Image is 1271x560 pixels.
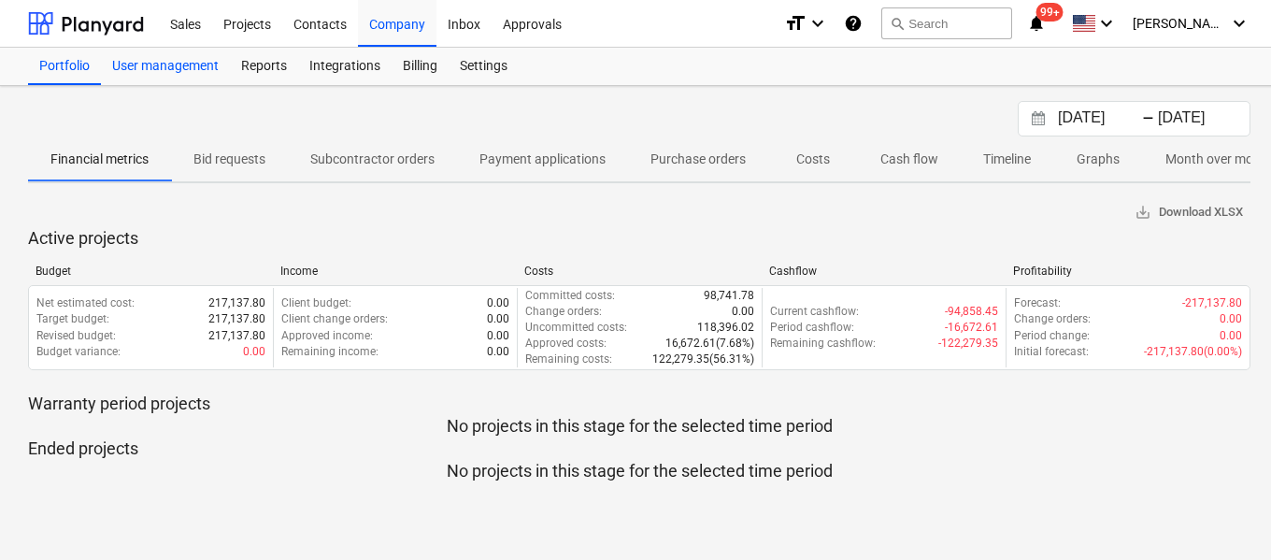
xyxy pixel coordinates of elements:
a: Integrations [298,48,392,85]
div: - [1142,113,1154,124]
p: Payment applications [479,150,606,169]
p: Uncommitted costs : [525,320,627,336]
input: End Date [1154,106,1250,132]
div: Income [280,265,510,278]
a: Portfolio [28,48,101,85]
p: -217,137.80 [1182,295,1242,311]
p: 118,396.02 [697,320,754,336]
p: 122,279.35 ( 56.31% ) [652,352,754,367]
p: -217,137.80 ( 0.00% ) [1144,344,1242,360]
p: 0.00 [487,295,509,311]
p: 0.00 [1220,311,1242,327]
p: 0.00 [487,311,509,327]
p: 0.00 [243,344,265,360]
p: Approved income : [281,328,373,344]
div: Costs [524,265,754,278]
i: keyboard_arrow_down [1095,12,1118,35]
p: Ended projects [28,438,1250,460]
span: search [890,16,905,31]
p: Period change : [1014,328,1090,344]
span: 99+ [1036,3,1064,22]
span: [PERSON_NAME] [1133,16,1226,31]
p: Approved costs : [525,336,607,352]
a: Billing [392,48,449,85]
p: Graphs [1076,150,1121,169]
a: User management [101,48,230,85]
p: Subcontractor orders [310,150,435,169]
p: Change orders : [1014,311,1091,327]
p: Bid requests [193,150,265,169]
a: Reports [230,48,298,85]
p: 16,672.61 ( 7.68% ) [665,336,754,352]
p: Revised budget : [36,328,116,344]
p: Period cashflow : [770,320,854,336]
div: Cashflow [769,265,999,278]
p: Net estimated cost : [36,295,135,311]
p: 217,137.80 [208,295,265,311]
p: No projects in this stage for the selected time period [28,415,1250,438]
a: Settings [449,48,519,85]
p: 98,741.78 [704,288,754,304]
span: save_alt [1135,204,1151,221]
p: 0.00 [732,304,754,320]
p: Initial forecast : [1014,344,1089,360]
p: Committed costs : [525,288,615,304]
p: -94,858.45 [945,304,998,320]
button: Search [881,7,1012,39]
input: Start Date [1054,106,1150,132]
p: Forecast : [1014,295,1061,311]
p: No projects in this stage for the selected time period [28,460,1250,482]
i: format_size [784,12,807,35]
p: 0.00 [487,344,509,360]
p: Target budget : [36,311,109,327]
p: Remaining cashflow : [770,336,876,352]
p: 0.00 [1220,328,1242,344]
p: 217,137.80 [208,328,265,344]
p: Client change orders : [281,311,388,327]
span: Download XLSX [1135,202,1243,223]
p: Financial metrics [50,150,149,169]
p: Timeline [983,150,1031,169]
p: Costs [791,150,835,169]
p: Warranty period projects [28,393,1250,415]
i: keyboard_arrow_down [1228,12,1250,35]
i: keyboard_arrow_down [807,12,829,35]
p: -16,672.61 [945,320,998,336]
p: Budget variance : [36,344,121,360]
p: Remaining income : [281,344,378,360]
div: Budget [36,265,265,278]
i: notifications [1027,12,1046,35]
button: Interact with the calendar and add the check-in date for your trip. [1022,108,1054,130]
p: Purchase orders [650,150,746,169]
div: Profitability [1013,265,1243,278]
i: Knowledge base [844,12,863,35]
p: Current cashflow : [770,304,859,320]
iframe: Chat Widget [1178,470,1271,560]
p: Client budget : [281,295,351,311]
button: Download XLSX [1127,198,1250,227]
p: Change orders : [525,304,602,320]
p: Active projects [28,227,1250,250]
p: Cash flow [880,150,938,169]
p: 217,137.80 [208,311,265,327]
p: -122,279.35 [938,336,998,352]
p: Remaining costs : [525,352,612,367]
p: 0.00 [487,328,509,344]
